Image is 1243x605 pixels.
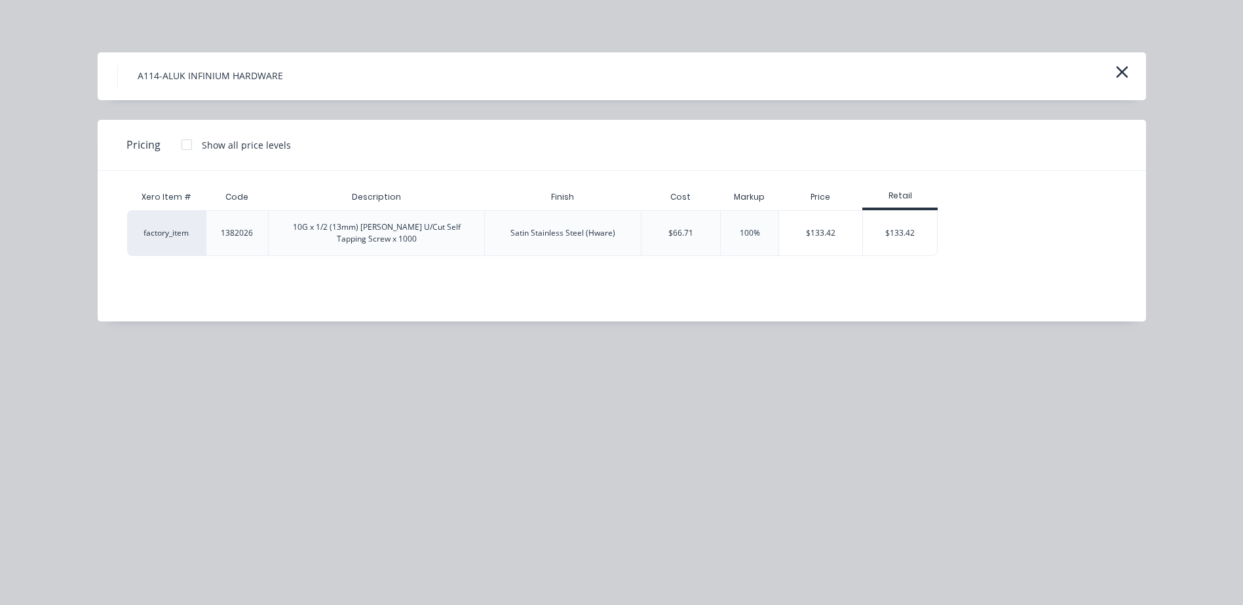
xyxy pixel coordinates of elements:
div: Description [341,181,411,213]
span: Pricing [126,137,161,153]
div: factory_item [127,210,206,256]
div: Code [215,181,259,213]
div: 10G x 1/2 (13mm) [PERSON_NAME] U/Cut Self Tapping Screw x 1000 [279,221,474,245]
div: Satin Stainless Steel (Hware) [510,227,615,239]
div: Markup [720,184,778,210]
div: Cost [641,184,721,210]
div: $66.71 [668,227,693,239]
div: Xero Item # [127,184,206,210]
div: 1382026 [221,227,253,239]
div: $133.42 [863,211,937,255]
h4: A114-ALUK INFINIUM HARDWARE [117,65,303,87]
div: Price [778,184,862,210]
div: $133.42 [779,211,862,255]
div: 100% [740,227,760,239]
div: Show all price levels [202,138,291,152]
div: Finish [541,181,584,213]
div: Retail [862,190,938,202]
